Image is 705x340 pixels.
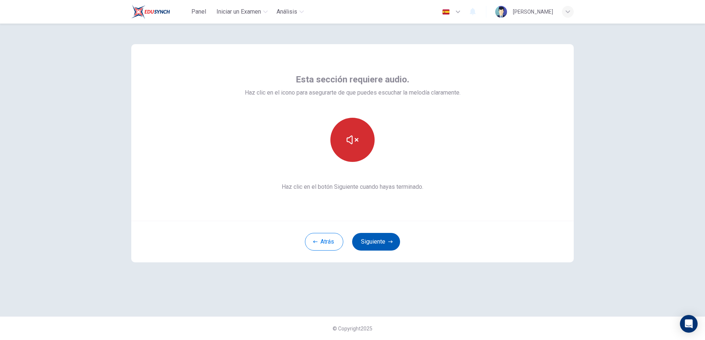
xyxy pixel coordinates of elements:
[513,7,553,16] div: [PERSON_NAME]
[191,7,206,16] span: Panel
[131,4,187,19] a: EduSynch logo
[352,233,400,251] button: Siguiente
[441,9,451,15] img: es
[296,74,409,85] span: Esta sección requiere audio.
[495,6,507,18] img: Profile picture
[274,5,307,18] button: Análisis
[213,5,271,18] button: Iniciar un Examen
[187,5,211,18] button: Panel
[245,88,461,97] span: Haz clic en el icono para asegurarte de que puedes escuchar la melodía claramente.
[305,233,343,251] button: Atrás
[216,7,261,16] span: Iniciar un Examen
[245,183,461,191] span: Haz clic en el botón Siguiente cuando hayas terminado.
[277,7,297,16] span: Análisis
[333,326,372,332] span: © Copyright 2025
[131,4,170,19] img: EduSynch logo
[680,315,698,333] div: Open Intercom Messenger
